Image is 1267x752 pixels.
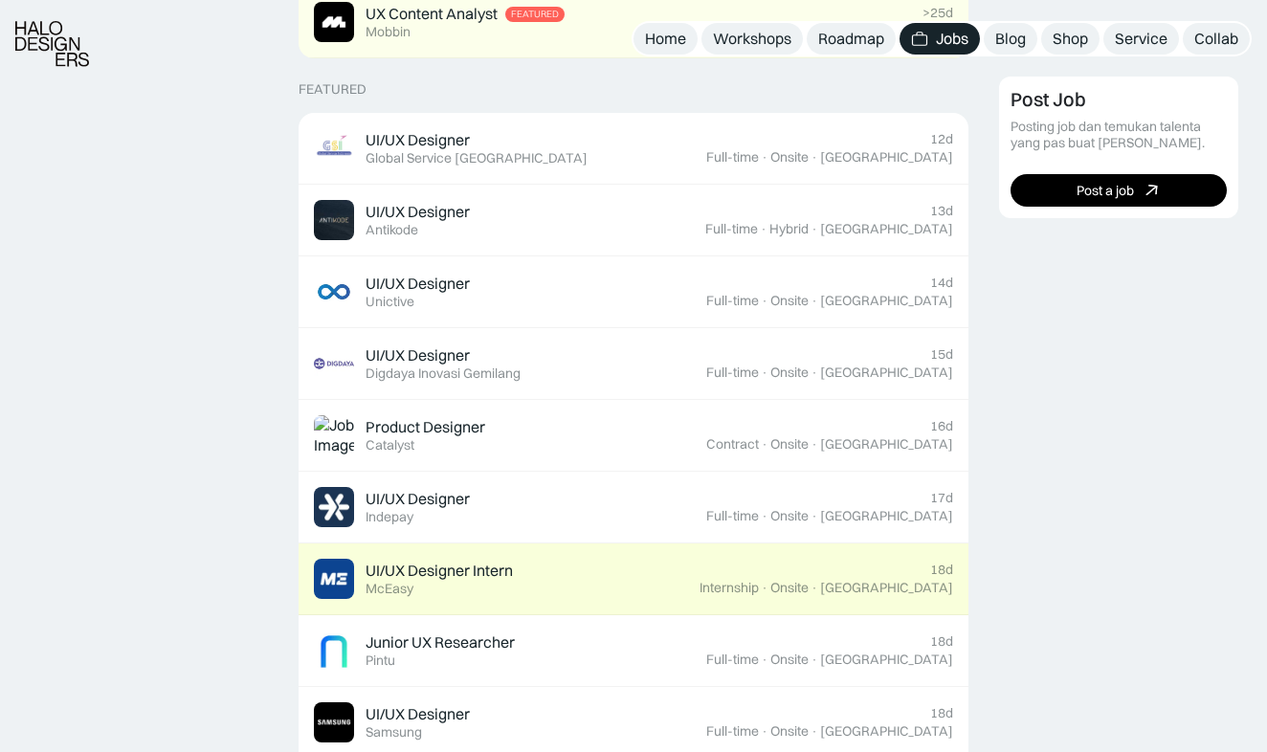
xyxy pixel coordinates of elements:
[984,23,1037,55] a: Blog
[366,652,395,669] div: Pintu
[299,328,968,400] a: Job ImageUI/UX DesignerDigdaya Inovasi Gemilang15dFull-time·Onsite·[GEOGRAPHIC_DATA]
[818,29,884,49] div: Roadmap
[807,23,896,55] a: Roadmap
[1194,29,1238,49] div: Collab
[811,149,818,166] div: ·
[706,293,759,309] div: Full-time
[811,221,818,237] div: ·
[314,272,354,312] img: Job Image
[314,343,354,384] img: Job Image
[366,437,414,453] div: Catalyst
[299,256,968,328] a: Job ImageUI/UX DesignerUnictive14dFull-time·Onsite·[GEOGRAPHIC_DATA]
[366,130,470,150] div: UI/UX Designer
[770,293,809,309] div: Onsite
[820,293,953,309] div: [GEOGRAPHIC_DATA]
[760,221,767,237] div: ·
[366,150,588,166] div: Global Service [GEOGRAPHIC_DATA]
[761,365,768,381] div: ·
[930,633,953,650] div: 18d
[314,702,354,742] img: Job Image
[811,293,818,309] div: ·
[314,415,354,455] img: Job Image
[1183,23,1250,55] a: Collab
[930,418,953,434] div: 16d
[645,29,686,49] div: Home
[299,472,968,543] a: Job ImageUI/UX DesignerIndepay17dFull-time·Onsite·[GEOGRAPHIC_DATA]
[1115,29,1167,49] div: Service
[314,630,354,671] img: Job Image
[811,723,818,740] div: ·
[299,81,367,98] div: Featured
[366,202,470,222] div: UI/UX Designer
[366,581,413,597] div: McEasy
[366,274,470,294] div: UI/UX Designer
[366,509,413,525] div: Indepay
[820,149,953,166] div: [GEOGRAPHIC_DATA]
[811,436,818,453] div: ·
[366,345,470,365] div: UI/UX Designer
[930,131,953,147] div: 12d
[366,561,513,581] div: UI/UX Designer Intern
[930,562,953,578] div: 18d
[811,365,818,381] div: ·
[761,436,768,453] div: ·
[1011,119,1227,151] div: Posting job dan temukan talenta yang pas buat [PERSON_NAME].
[705,221,758,237] div: Full-time
[1053,29,1088,49] div: Shop
[706,652,759,668] div: Full-time
[770,508,809,524] div: Onsite
[1077,182,1134,198] div: Post a job
[770,149,809,166] div: Onsite
[314,2,354,42] img: Job Image
[769,221,809,237] div: Hybrid
[299,615,968,687] a: Job ImageJunior UX ResearcherPintu18dFull-time·Onsite·[GEOGRAPHIC_DATA]
[314,200,354,240] img: Job Image
[366,4,498,24] div: UX Content Analyst
[706,436,759,453] div: Contract
[811,580,818,596] div: ·
[811,652,818,668] div: ·
[299,543,968,615] a: Job ImageUI/UX Designer InternMcEasy18dInternship·Onsite·[GEOGRAPHIC_DATA]
[900,23,980,55] a: Jobs
[299,185,968,256] a: Job ImageUI/UX DesignerAntikode13dFull-time·Hybrid·[GEOGRAPHIC_DATA]
[930,490,953,506] div: 17d
[761,149,768,166] div: ·
[761,508,768,524] div: ·
[366,632,515,652] div: Junior UX Researcher
[706,508,759,524] div: Full-time
[366,222,418,238] div: Antikode
[761,723,768,740] div: ·
[995,29,1026,49] div: Blog
[700,580,759,596] div: Internship
[1011,174,1227,207] a: Post a job
[366,294,414,310] div: Unictive
[936,29,968,49] div: Jobs
[820,365,953,381] div: [GEOGRAPHIC_DATA]
[770,436,809,453] div: Onsite
[701,23,803,55] a: Workshops
[706,365,759,381] div: Full-time
[770,365,809,381] div: Onsite
[922,5,953,21] div: >25d
[770,652,809,668] div: Onsite
[761,652,768,668] div: ·
[1011,88,1086,111] div: Post Job
[820,580,953,596] div: [GEOGRAPHIC_DATA]
[930,346,953,363] div: 15d
[314,487,354,527] img: Job Image
[366,365,521,382] div: Digdaya Inovasi Gemilang
[366,24,411,40] div: Mobbin
[820,221,953,237] div: [GEOGRAPHIC_DATA]
[706,149,759,166] div: Full-time
[930,275,953,291] div: 14d
[299,113,968,185] a: Job ImageUI/UX DesignerGlobal Service [GEOGRAPHIC_DATA]12dFull-time·Onsite·[GEOGRAPHIC_DATA]
[770,723,809,740] div: Onsite
[930,203,953,219] div: 13d
[820,436,953,453] div: [GEOGRAPHIC_DATA]
[366,417,485,437] div: Product Designer
[366,704,470,724] div: UI/UX Designer
[820,723,953,740] div: [GEOGRAPHIC_DATA]
[930,705,953,721] div: 18d
[761,580,768,596] div: ·
[820,508,953,524] div: [GEOGRAPHIC_DATA]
